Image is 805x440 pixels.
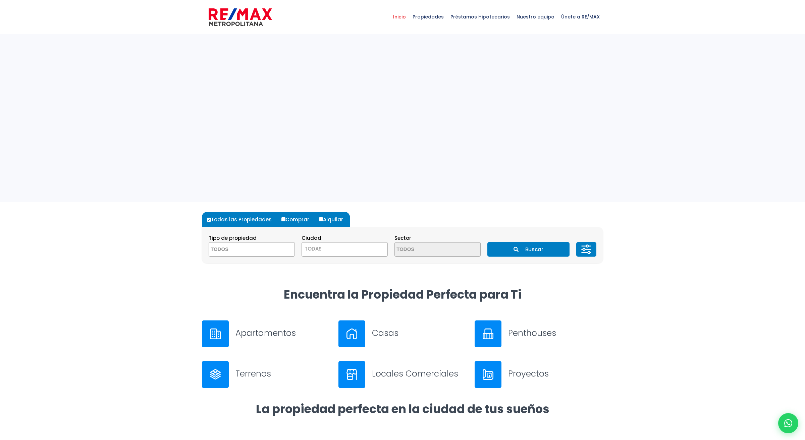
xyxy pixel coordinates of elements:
[475,320,603,347] a: Penthouses
[235,327,330,339] h3: Apartamentos
[302,242,388,257] span: TODAS
[508,327,603,339] h3: Penthouses
[372,368,467,380] h3: Locales Comerciales
[209,243,274,257] textarea: Search
[372,327,467,339] h3: Casas
[280,212,316,227] label: Comprar
[235,368,330,380] h3: Terrenos
[302,234,321,241] span: Ciudad
[202,320,330,347] a: Apartamentos
[558,7,603,27] span: Únete a RE/MAX
[394,234,411,241] span: Sector
[338,361,467,388] a: Locales Comerciales
[281,217,285,221] input: Comprar
[390,7,409,27] span: Inicio
[409,7,447,27] span: Propiedades
[338,320,467,347] a: Casas
[319,217,323,221] input: Alquilar
[207,218,211,222] input: Todas las Propiedades
[508,368,603,380] h3: Proyectos
[256,401,549,417] strong: La propiedad perfecta en la ciudad de tus sueños
[305,245,322,252] span: TODAS
[317,212,350,227] label: Alquilar
[302,244,387,254] span: TODAS
[487,242,569,257] button: Buscar
[475,361,603,388] a: Proyectos
[284,286,522,303] strong: Encuentra la Propiedad Perfecta para Ti
[209,7,272,27] img: remax-metropolitana-logo
[395,243,460,257] textarea: Search
[202,361,330,388] a: Terrenos
[205,212,278,227] label: Todas las Propiedades
[209,234,257,241] span: Tipo de propiedad
[513,7,558,27] span: Nuestro equipo
[447,7,513,27] span: Préstamos Hipotecarios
